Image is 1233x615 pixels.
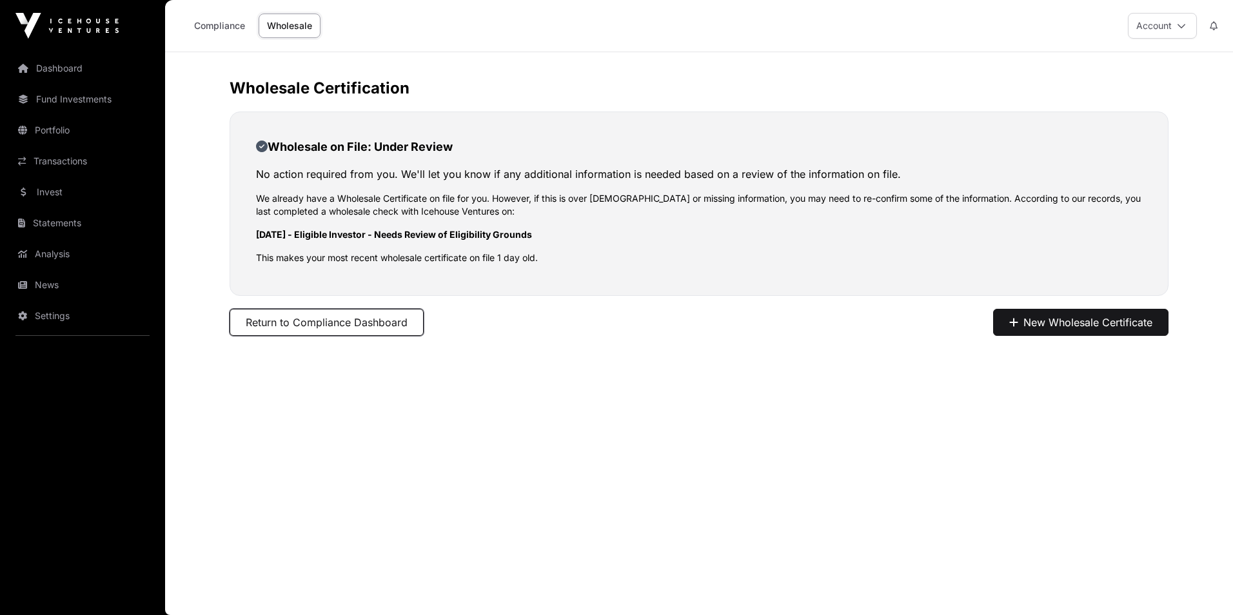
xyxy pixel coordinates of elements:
a: Dashboard [10,54,155,83]
button: New Wholesale Certificate [993,309,1169,336]
p: No action required from you. We'll let you know if any additional information is needed based on ... [256,166,1142,182]
a: Invest [10,178,155,206]
p: We already have a Wholesale Certificate on file for you. However, if this is over [DEMOGRAPHIC_DA... [256,192,1142,218]
a: News [10,271,155,299]
iframe: Chat Widget [1169,553,1233,615]
h2: Wholesale Certification [230,78,1169,99]
p: [DATE] - Eligible Investor - Needs Review of Eligibility Grounds [256,228,1142,241]
a: Fund Investments [10,85,155,113]
a: Transactions [10,147,155,175]
button: Account [1128,13,1197,39]
a: Portfolio [10,116,155,144]
h2: Wholesale on File: Under Review [256,138,1142,156]
p: This makes your most recent wholesale certificate on file 1 day old. [256,251,1142,264]
a: Compliance [186,14,253,38]
a: Wholesale [259,14,321,38]
img: Icehouse Ventures Logo [15,13,119,39]
a: Statements [10,209,155,237]
a: Settings [10,302,155,330]
a: Analysis [10,240,155,268]
button: Return to Compliance Dashboard [230,309,424,336]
